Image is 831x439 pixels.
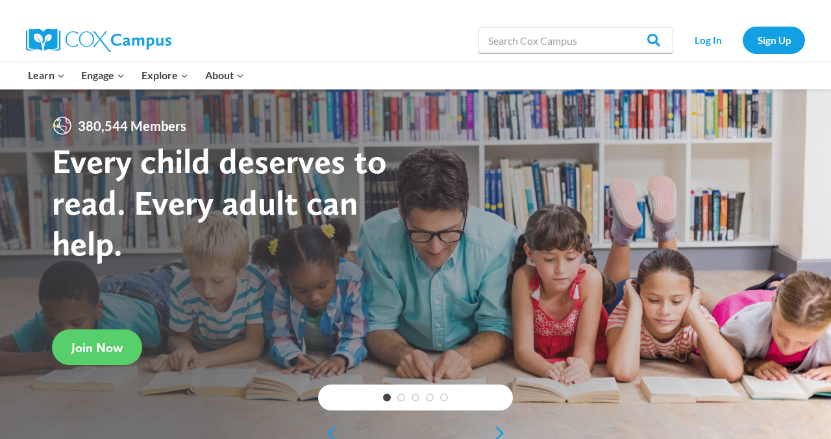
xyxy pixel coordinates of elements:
[19,62,252,89] nav: Primary Navigation
[743,27,805,53] a: Sign Up
[81,67,125,84] span: Engage
[28,67,65,84] span: Learn
[73,115,192,136] span: 380,544 Members
[478,27,673,53] input: Search Cox Campus
[680,27,805,53] nav: Secondary Navigation
[440,394,448,401] a: 5
[71,340,123,355] span: Join Now
[412,394,419,401] a: 3
[205,67,244,84] span: About
[142,67,188,84] span: Explore
[680,27,736,53] a: Log In
[52,329,142,365] a: Join Now
[26,29,171,52] img: Cox Campus
[426,394,434,401] a: 4
[397,394,405,401] a: 2
[383,394,391,401] a: 1
[52,140,387,264] strong: Every child deserves to read. Every adult can help.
